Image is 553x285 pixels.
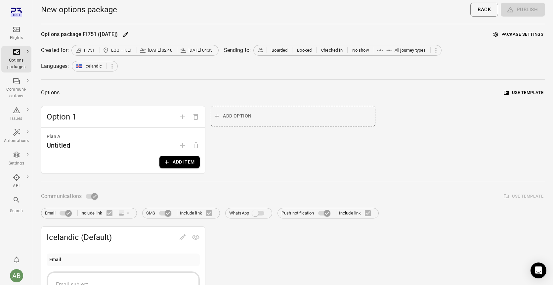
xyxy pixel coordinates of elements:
span: Add plan [176,142,189,148]
div: Options [41,88,60,97]
span: Boarded [272,47,287,54]
span: [DATE] 02:40 [148,47,172,54]
label: Include link [80,206,116,220]
span: Option 1 [47,112,176,122]
a: Flights [1,24,31,43]
a: API [1,171,31,191]
span: [DATE] 04:05 [189,47,213,54]
span: Icelandic (Default) [47,232,176,243]
span: Icelandic [84,63,102,70]
a: Settings [1,149,31,169]
span: Delete option [189,113,202,119]
div: Email [49,256,62,263]
a: Communi-cations [1,75,31,102]
a: Issues [1,104,31,124]
span: Preview [189,234,202,240]
label: Include link [180,206,216,220]
span: Options need to have at least one plan [189,142,202,148]
label: Include link [339,206,375,220]
div: Open Intercom Messenger [531,262,546,278]
div: Plan A [47,133,200,140]
span: All journey types [395,47,426,54]
div: Sending to: [224,46,251,54]
button: Search [1,194,31,216]
h1: New options package [41,4,117,15]
span: Checked in [321,47,343,54]
div: Search [4,208,29,214]
span: FI751 [84,47,95,54]
button: Back [470,3,498,17]
div: Icelandic [72,61,118,71]
a: Automations [1,126,31,146]
span: Add option [176,113,189,119]
button: Use template [502,88,545,98]
div: API [4,183,29,189]
button: Package settings [492,29,545,40]
div: Flights [4,35,29,41]
div: Languages: [41,62,69,70]
div: BoardedBookedChecked inNo showAll journey types [253,45,442,56]
div: AB [10,269,23,282]
a: Options packages [1,46,31,72]
span: No show [352,47,369,54]
label: WhatsApp [229,207,268,219]
div: Created for: [41,46,69,54]
div: Options package FI751 ([DATE]) [41,30,118,38]
label: SMS [146,207,174,219]
button: Notifications [10,253,23,266]
span: Booked [297,47,312,54]
div: Communi-cations [4,86,29,100]
div: Untitled [47,140,70,151]
div: Options packages [4,57,29,71]
span: Communications [41,192,82,201]
div: Issues [4,116,29,122]
button: Aslaug Bjarnadottir [7,266,26,285]
button: Edit [121,29,131,39]
label: Email [45,207,75,219]
label: Push notification [281,207,333,219]
span: Edit [176,234,189,240]
div: Automations [4,138,29,144]
span: LGG – KEF [111,47,132,54]
div: Settings [4,160,29,167]
button: Add item [159,156,200,168]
